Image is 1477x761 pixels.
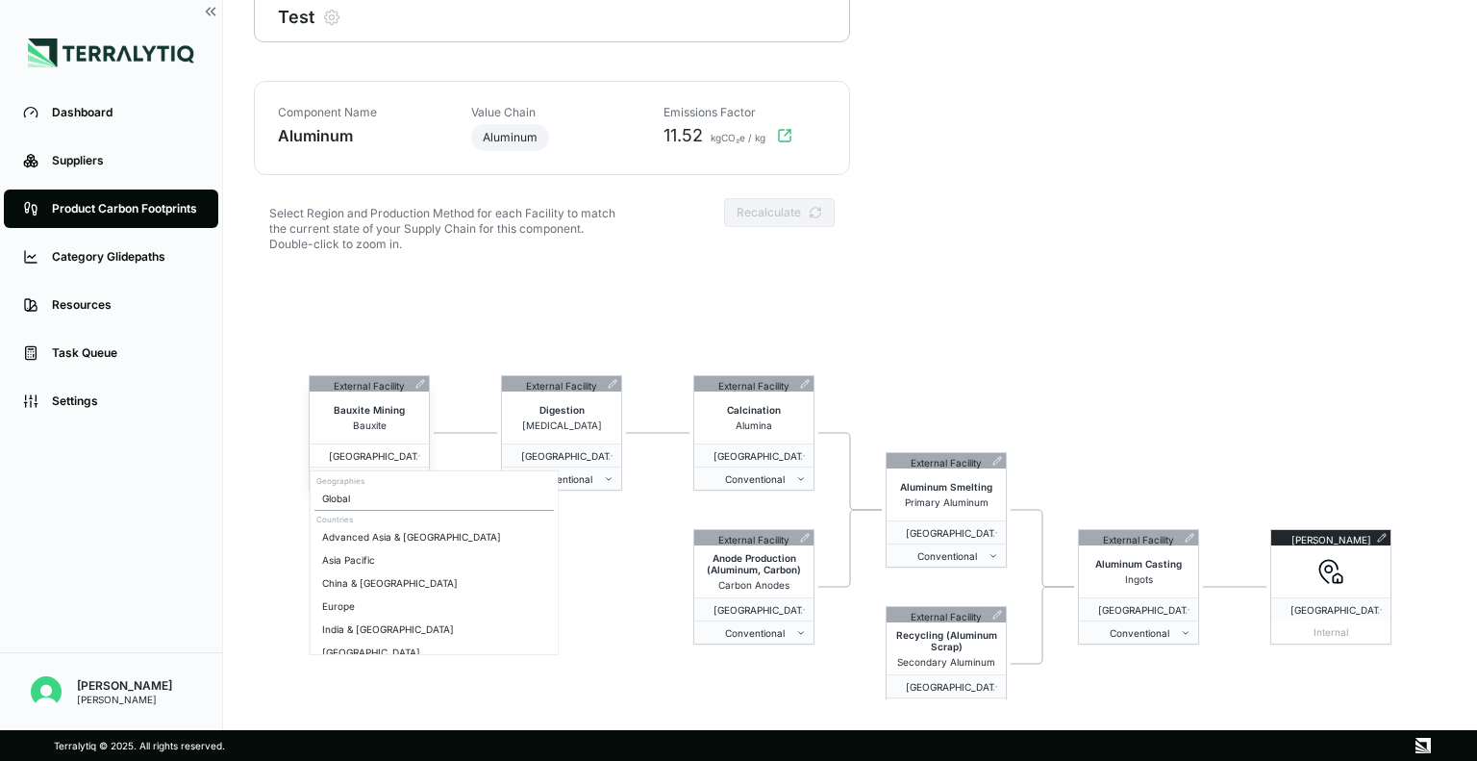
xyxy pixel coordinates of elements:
[894,527,994,539] span: Middle East & North Africa
[1087,604,1187,616] span: Middle East & North Africa
[702,473,796,485] span: conventional
[314,595,554,618] div: Europe
[522,419,602,431] span: [MEDICAL_DATA]
[314,618,554,641] div: India & [GEOGRAPHIC_DATA]
[727,404,781,416] span: Calcination
[718,376,789,392] div: External Facility
[702,627,796,639] span: conventional
[334,404,405,416] span: Bauxite Mining
[510,450,610,462] span: Middle East & North Africa
[818,510,882,587] g: Edge from 4 to 5
[911,453,982,469] div: External Facility
[1087,627,1181,639] span: conventional
[818,433,882,510] g: Edge from 3 to 5
[314,571,554,595] div: China & [GEOGRAPHIC_DATA]
[353,419,387,431] span: Bauxite
[314,487,554,510] div: Global
[317,450,417,462] span: Middle East & North Africa
[334,376,405,392] div: External Facility
[1125,573,1153,585] span: Ingots
[539,404,585,416] span: Digestion
[314,475,554,487] div: Geographies
[900,481,992,493] span: Aluminum Smelting
[894,550,989,562] span: conventional
[1011,510,1074,587] g: Edge from 5 to 7
[905,496,989,508] span: Primary Aluminum
[526,376,597,392] div: External Facility
[736,419,772,431] span: Alumina
[1095,558,1182,570] span: Aluminum Casting
[897,656,995,668] span: Secondary Aluminum
[698,552,810,575] span: Anode Production (Aluminum, Carbon)
[314,641,554,664] div: [GEOGRAPHIC_DATA]
[718,530,789,545] div: External Facility
[1271,621,1390,644] div: Internal
[890,629,1002,652] span: Recycling (Aluminum Scrap)
[1279,604,1379,616] span: Middle East & North Africa
[1011,587,1074,664] g: Edge from 6 to 7
[1291,530,1371,545] div: [PERSON_NAME]
[314,512,554,525] div: Countries
[314,525,554,548] div: Advanced Asia & [GEOGRAPHIC_DATA]
[314,548,554,571] div: Asia Pacific
[894,681,994,693] span: Middle East & North Africa
[911,607,982,622] div: External Facility
[702,450,802,462] span: Middle East & North Africa
[702,604,802,616] span: Middle East & North Africa
[718,579,789,591] span: Carbon Anodes
[1103,530,1174,545] div: External Facility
